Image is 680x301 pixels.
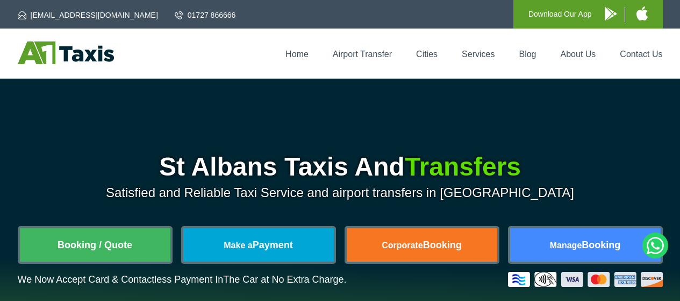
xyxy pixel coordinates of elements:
a: 01727 866666 [175,10,236,20]
a: Booking / Quote [20,228,170,262]
a: About Us [561,50,596,59]
img: A1 Taxis St Albans LTD [18,41,114,64]
a: Airport Transfer [333,50,392,59]
img: A1 Taxis Android App [605,7,617,20]
a: [EMAIL_ADDRESS][DOMAIN_NAME] [18,10,158,20]
a: CorporateBooking [347,228,497,262]
a: Home [285,50,309,59]
img: A1 Taxis iPhone App [636,6,648,20]
a: ManageBooking [510,228,661,262]
span: Transfers [405,152,521,181]
img: Credit And Debit Cards [508,272,663,287]
span: Make a [224,241,252,250]
span: Corporate [382,241,423,250]
span: The Car at No Extra Charge. [223,274,346,285]
p: We Now Accept Card & Contactless Payment In [18,274,347,285]
a: Blog [519,50,536,59]
p: Satisfied and Reliable Taxi Service and airport transfers in [GEOGRAPHIC_DATA] [18,185,663,200]
h1: St Albans Taxis And [18,154,663,180]
span: Manage [550,241,582,250]
p: Download Our App [528,8,592,21]
a: Contact Us [620,50,662,59]
a: Cities [416,50,438,59]
a: Make aPayment [183,228,334,262]
a: Services [462,50,495,59]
